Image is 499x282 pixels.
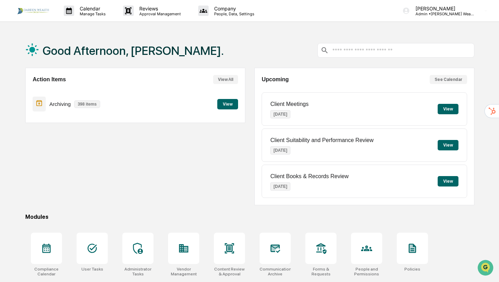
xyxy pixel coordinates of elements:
div: 🖐️ [7,88,12,94]
div: Start new chat [24,53,114,60]
img: 1746055101610-c473b297-6a78-478c-a979-82029cc54cd1 [7,53,19,66]
p: Client Books & Records Review [270,173,349,180]
span: Data Lookup [14,101,44,108]
div: 🗄️ [50,88,56,94]
div: Forms & Requests [305,267,336,276]
div: Vendor Management [168,267,199,276]
button: View [438,176,458,186]
p: Client Meetings [270,101,308,107]
p: How can we help? [7,15,126,26]
div: Content Review & Approval [214,267,245,276]
span: Attestations [57,88,86,94]
span: Preclearance [14,88,45,94]
div: We're available if you need us! [24,60,88,66]
p: [DATE] [270,110,290,118]
p: Approval Management [134,11,184,16]
a: 🗄️Attestations [47,85,89,97]
button: View [217,99,238,109]
p: Archiving [49,101,71,107]
div: Compliance Calendar [31,267,62,276]
p: Company [209,6,258,11]
input: Clear [18,32,114,39]
div: Modules [25,214,474,220]
button: View [438,140,458,150]
p: People, Data, Settings [209,11,258,16]
button: View [438,104,458,114]
h2: Upcoming [262,76,289,83]
p: [PERSON_NAME] [410,6,474,11]
p: Reviews [134,6,184,11]
a: 🔎Data Lookup [4,98,46,110]
a: View [217,100,238,107]
span: Pylon [69,118,84,123]
p: Manage Tasks [74,11,109,16]
div: Administrator Tasks [122,267,154,276]
p: Admin • [PERSON_NAME] Wealth Group [410,11,474,16]
div: User Tasks [81,267,103,272]
p: Calendar [74,6,109,11]
img: logo [17,7,50,15]
p: [DATE] [270,146,290,155]
p: 398 items [74,100,100,108]
iframe: Open customer support [477,259,496,278]
button: See Calendar [430,75,467,84]
h1: Good Afternoon, [PERSON_NAME]. [43,44,224,58]
p: Client Suitability and Performance Review [270,137,374,143]
h2: Action Items [33,76,66,83]
a: 🖐️Preclearance [4,85,47,97]
p: [DATE] [270,182,290,191]
div: 🔎 [7,101,12,107]
div: People and Permissions [351,267,382,276]
button: View All [213,75,238,84]
button: Start new chat [118,55,126,64]
a: Powered byPylon [49,117,84,123]
div: Policies [404,267,420,272]
div: Communications Archive [260,267,291,276]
